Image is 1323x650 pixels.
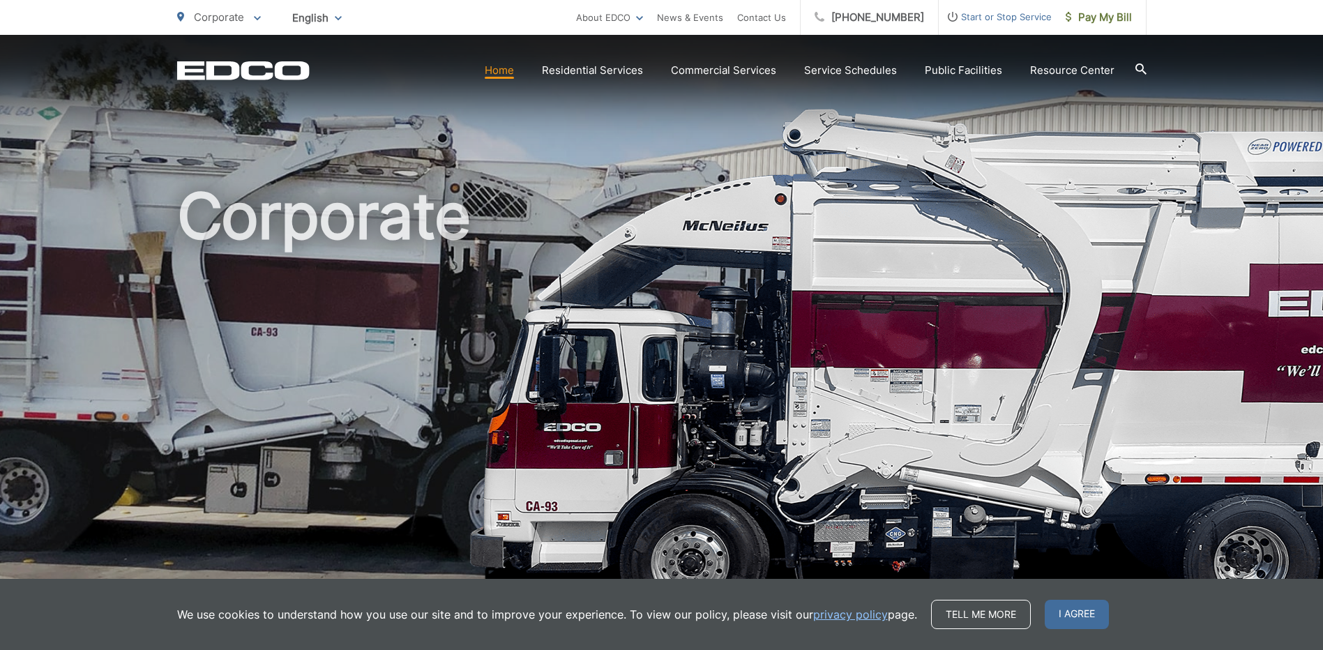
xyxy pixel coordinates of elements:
span: Corporate [194,10,244,24]
a: News & Events [657,9,723,26]
span: Pay My Bill [1066,9,1132,26]
a: Public Facilities [925,62,1002,79]
a: Home [485,62,514,79]
a: About EDCO [576,9,643,26]
a: Contact Us [737,9,786,26]
a: Resource Center [1030,62,1114,79]
span: I agree [1045,600,1109,629]
a: EDCD logo. Return to the homepage. [177,61,310,80]
a: Commercial Services [671,62,776,79]
a: privacy policy [813,606,888,623]
p: We use cookies to understand how you use our site and to improve your experience. To view our pol... [177,606,917,623]
a: Service Schedules [804,62,897,79]
span: English [282,6,352,30]
h1: Corporate [177,181,1147,623]
a: Residential Services [542,62,643,79]
a: Tell me more [931,600,1031,629]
